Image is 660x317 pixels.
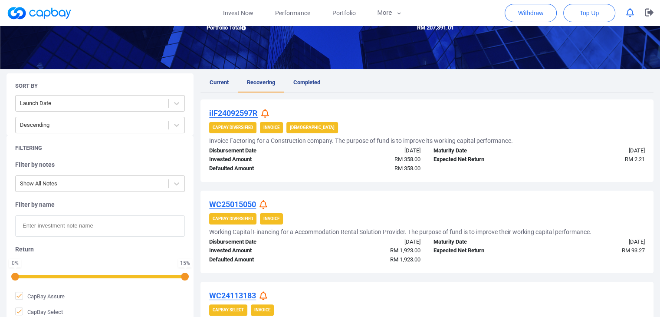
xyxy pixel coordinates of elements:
input: Enter investment note name [15,215,185,237]
span: Portfolio [332,8,355,18]
span: CapBay Assure [15,292,65,300]
div: Defaulted Amount [203,255,315,264]
h5: Filter by name [15,201,185,208]
span: RM 358.00 [394,165,420,172]
div: Portfolio Total [200,23,330,33]
strong: [DEMOGRAPHIC_DATA] [290,125,335,130]
h5: Working Capital Financing for a Accommodation Rental Solution Provider. The purpose of fund is to... [209,228,591,236]
div: [DATE] [539,146,651,155]
div: Expected Net Return [427,155,539,164]
span: RM 2.21 [625,156,645,162]
strong: Invoice [254,307,270,312]
span: Current [210,79,229,86]
h5: Filter by notes [15,161,185,168]
span: Performance [275,8,310,18]
span: Completed [293,79,320,86]
strong: CapBay Diversified [213,216,253,221]
div: [DATE] [539,238,651,247]
div: Expected Net Return [427,246,539,255]
button: Withdraw [505,4,557,22]
div: Disbursement Date [203,238,315,247]
span: RM 1,923.00 [390,247,420,254]
div: Maturity Date [427,238,539,247]
strong: Invoice [263,216,279,221]
span: RM 207,391.01 [417,24,454,31]
button: Top Up [563,4,615,22]
div: 15 % [180,261,190,266]
h5: Invoice Factoring for a Construction company. The purpose of fund is to improve its working capit... [209,137,513,145]
span: RM 1,923.00 [390,256,420,263]
div: [DATE] [315,146,427,155]
div: [DATE] [315,238,427,247]
h5: Return [15,245,185,253]
span: RM 93.27 [622,247,645,254]
div: Disbursement Date [203,146,315,155]
div: Invested Amount [203,246,315,255]
span: CapBay Select [15,307,63,316]
u: WC24113183 [209,291,256,300]
u: iIF24092597R [209,109,258,118]
span: Top Up [580,9,599,17]
u: WC25015050 [209,200,256,209]
div: 0 % [11,261,20,266]
span: Recovering [247,79,275,86]
h5: Sort By [15,82,38,90]
div: Invested Amount [203,155,315,164]
strong: CapBay Diversified [213,125,253,130]
span: RM 358.00 [394,156,420,162]
div: Maturity Date [427,146,539,155]
strong: CapBay Select [213,307,244,312]
div: Defaulted Amount [203,164,315,173]
h5: Filtering [15,144,42,152]
strong: Invoice [263,125,279,130]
